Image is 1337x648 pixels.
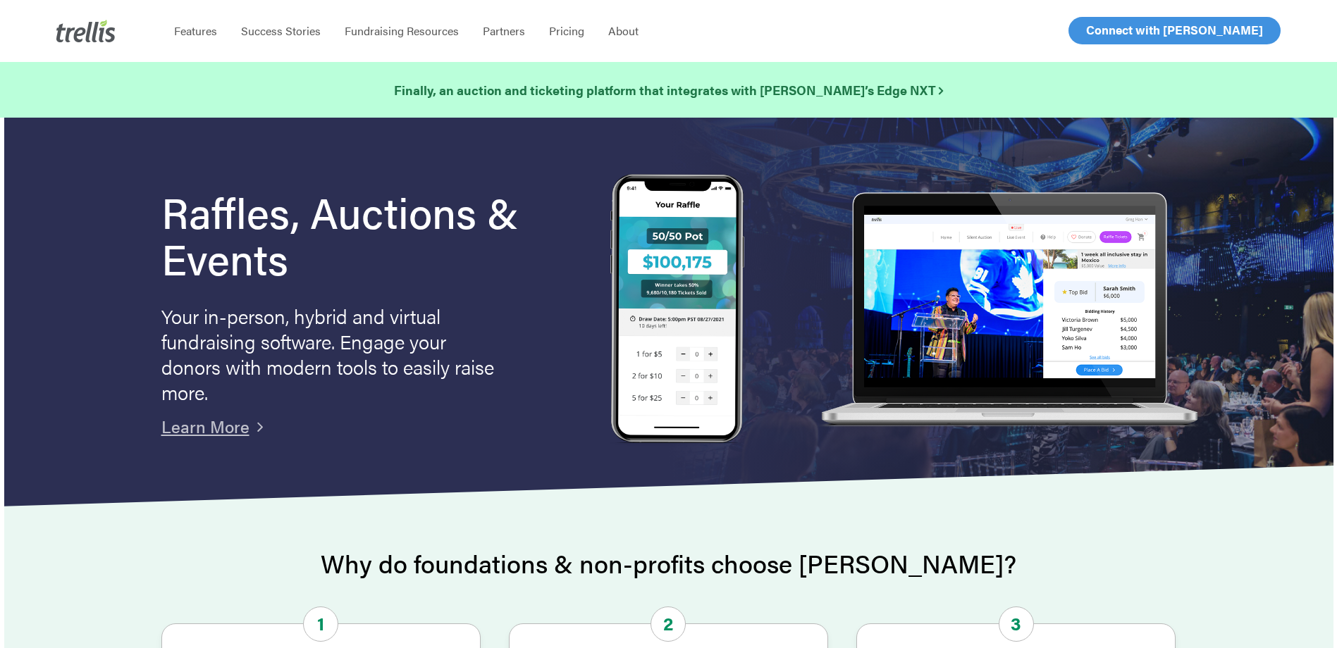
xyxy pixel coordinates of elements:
span: 2 [651,606,686,642]
a: Connect with [PERSON_NAME] [1068,17,1281,44]
span: Pricing [549,23,584,39]
span: 1 [303,606,338,642]
span: Features [174,23,217,39]
img: Trellis Raffles, Auctions and Event Fundraising [610,174,744,447]
p: Your in-person, hybrid and virtual fundraising software. Engage your donors with modern tools to ... [161,303,500,404]
span: About [608,23,639,39]
span: Success Stories [241,23,321,39]
h1: Raffles, Auctions & Events [161,188,557,281]
a: Pricing [537,24,596,38]
a: Partners [471,24,537,38]
img: Trellis [56,20,116,42]
a: Success Stories [229,24,333,38]
h2: Why do foundations & non-profits choose [PERSON_NAME]? [161,549,1176,578]
span: Partners [483,23,525,39]
strong: Finally, an auction and ticketing platform that integrates with [PERSON_NAME]’s Edge NXT [394,81,943,99]
span: Connect with [PERSON_NAME] [1086,21,1263,38]
a: Features [162,24,229,38]
span: 3 [999,606,1034,642]
span: Fundraising Resources [345,23,459,39]
a: Finally, an auction and ticketing platform that integrates with [PERSON_NAME]’s Edge NXT [394,80,943,100]
img: rafflelaptop_mac_optim.png [813,192,1204,428]
a: About [596,24,651,38]
a: Learn More [161,414,249,438]
a: Fundraising Resources [333,24,471,38]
